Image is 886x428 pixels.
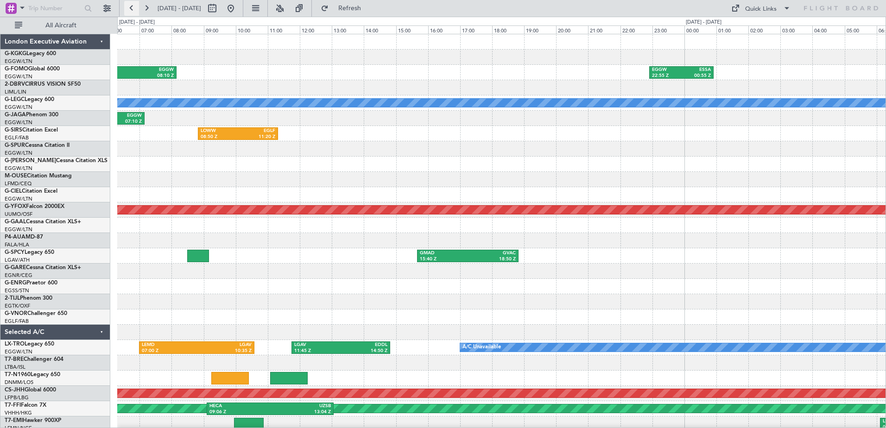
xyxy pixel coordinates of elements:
div: 07:10 Z [110,119,142,125]
div: 02:00 [748,25,780,34]
div: ESSA [681,67,710,73]
a: G-JAGAPhenom 300 [5,112,58,118]
a: EGGW/LTN [5,58,32,65]
a: LGAV/ATH [5,257,30,264]
div: EGLF [238,128,276,134]
div: 06:00 [108,25,139,34]
span: CS-JHH [5,387,25,393]
a: CS-JHHGlobal 6000 [5,387,56,393]
a: UUMO/OSF [5,211,32,218]
a: P4-AUAMD-87 [5,234,43,240]
span: G-GAAL [5,219,26,225]
div: 10:00 [236,25,268,34]
a: EGGW/LTN [5,165,32,172]
span: G-KGKG [5,51,26,57]
div: 20:00 [556,25,588,34]
span: G-FOMO [5,66,28,72]
a: G-FOMOGlobal 6000 [5,66,60,72]
div: 18:50 Z [468,256,516,263]
a: 2-TIJLPhenom 300 [5,296,52,301]
button: Quick Links [727,1,795,16]
div: 00:00 [684,25,716,34]
span: G-LEGC [5,97,25,102]
a: G-SIRSCitation Excel [5,127,58,133]
div: 22:55 Z [652,73,681,79]
a: G-GAALCessna Citation XLS+ [5,219,81,225]
div: 08:00 [171,25,203,34]
a: T7-N1960Legacy 650 [5,372,60,378]
span: 2-DBRV [5,82,25,87]
a: EGLF/FAB [5,134,29,141]
div: 07:00 [139,25,171,34]
span: G-SIRS [5,127,22,133]
span: G-[PERSON_NAME] [5,158,56,164]
a: FALA/HLA [5,241,29,248]
a: EGGW/LTN [5,119,32,126]
div: 08:50 Z [201,134,238,140]
span: [DATE] - [DATE] [158,4,201,13]
a: T7-EMIHawker 900XP [5,418,61,423]
span: G-JAGA [5,112,26,118]
a: LFMD/CEQ [5,180,32,187]
div: LEMD [142,342,196,348]
a: EGGW/LTN [5,226,32,233]
a: G-YFOXFalcon 2000EX [5,204,64,209]
div: 15:40 Z [420,256,468,263]
div: 17:00 [460,25,492,34]
span: T7-EMI [5,418,23,423]
a: EGGW/LTN [5,150,32,157]
span: LX-TRO [5,341,25,347]
input: Trip Number [28,1,82,15]
button: Refresh [316,1,372,16]
a: EGGW/LTN [5,73,32,80]
a: LFPB/LBG [5,394,29,401]
div: Quick Links [745,5,777,14]
div: 01:00 [716,25,748,34]
div: GVAC [468,250,516,257]
span: G-ENRG [5,280,26,286]
a: LTBA/ISL [5,364,25,371]
div: 09:06 Z [209,409,270,415]
span: G-GARE [5,265,26,271]
div: EGGW [652,67,681,73]
div: 08:10 Z [72,73,174,79]
span: G-SPCY [5,250,25,255]
a: EGSS/STN [5,287,29,294]
a: T7-FFIFalcon 7X [5,403,46,408]
div: A/C Unavailable [462,340,501,354]
a: EGGW/LTN [5,195,32,202]
div: 15:00 [396,25,428,34]
span: T7-FFI [5,403,21,408]
a: EGTK/OXF [5,302,30,309]
a: EGGW/LTN [5,348,32,355]
a: G-[PERSON_NAME]Cessna Citation XLS [5,158,108,164]
a: LIML/LIN [5,88,26,95]
a: G-SPCYLegacy 650 [5,250,54,255]
span: G-YFOX [5,204,26,209]
span: P4-AUA [5,234,25,240]
div: 11:20 Z [238,134,276,140]
div: 04:00 [812,25,844,34]
div: 18:00 [492,25,524,34]
span: 2-TIJL [5,296,20,301]
div: 00:55 Z [681,73,710,79]
div: 11:00 [268,25,300,34]
a: EGNR/CEG [5,272,32,279]
span: Refresh [330,5,369,12]
div: 05:00 [845,25,877,34]
div: LGAV [196,342,251,348]
button: All Aircraft [10,18,101,33]
span: G-SPUR [5,143,25,148]
div: 09:00 [204,25,236,34]
div: 22:00 [620,25,652,34]
div: 13:04 Z [270,409,331,415]
a: EGGW/LTN [5,104,32,111]
span: G-VNOR [5,311,27,316]
a: G-VNORChallenger 650 [5,311,67,316]
span: All Aircraft [24,22,98,29]
a: 2-DBRVCIRRUS VISION SF50 [5,82,81,87]
div: 16:00 [428,25,460,34]
span: G-CIEL [5,189,22,194]
span: T7-BRE [5,357,24,362]
a: G-KGKGLegacy 600 [5,51,56,57]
